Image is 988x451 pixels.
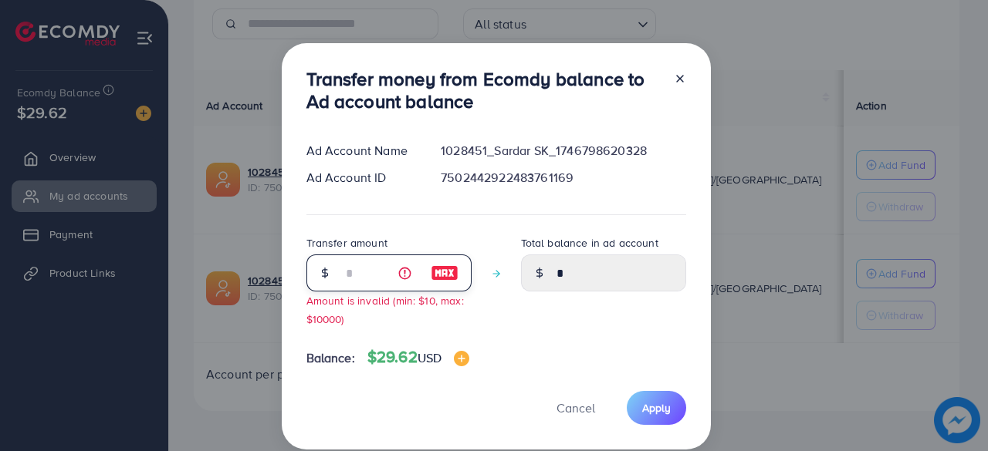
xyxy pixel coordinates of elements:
span: Apply [642,400,671,416]
div: Ad Account ID [294,169,429,187]
img: image [454,351,469,366]
small: Amount is invalid (min: $10, max: $10000) [306,293,464,325]
div: 1028451_Sardar SK_1746798620328 [428,142,698,160]
label: Transfer amount [306,235,387,251]
button: Apply [627,391,686,424]
span: Balance: [306,349,355,367]
div: Ad Account Name [294,142,429,160]
div: 7502442922483761169 [428,169,698,187]
h4: $29.62 [367,348,469,367]
label: Total balance in ad account [521,235,658,251]
span: Cancel [557,399,595,416]
span: USD [418,349,442,366]
img: image [431,264,458,282]
button: Cancel [537,391,614,424]
h3: Transfer money from Ecomdy balance to Ad account balance [306,68,661,113]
